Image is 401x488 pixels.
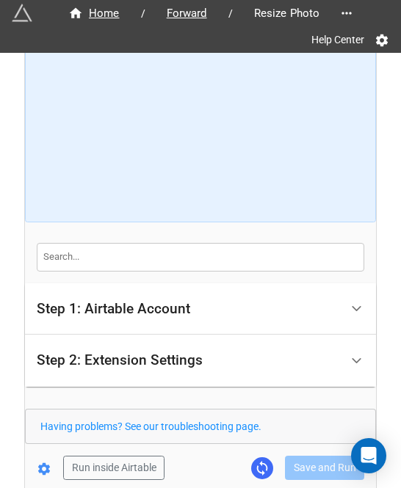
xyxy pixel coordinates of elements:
[53,4,135,22] a: Home
[40,420,261,432] a: Having problems? See our troubleshooting page.
[141,6,145,21] li: /
[37,302,190,316] div: Step 1: Airtable Account
[25,283,376,335] div: Step 1: Airtable Account
[37,353,203,368] div: Step 2: Extension Settings
[63,456,165,481] button: Run inside Airtable
[12,3,32,23] img: miniextensions-icon.73ae0678.png
[351,438,386,473] div: Open Intercom Messenger
[285,456,364,481] button: Save and Run
[25,335,376,387] div: Step 2: Extension Settings
[228,6,233,21] li: /
[158,5,216,22] span: Forward
[53,4,335,22] nav: breadcrumb
[151,4,223,22] a: Forward
[245,5,329,22] span: Resize Photo
[37,243,364,271] input: Search...
[301,26,375,53] a: Help Center
[68,5,120,22] div: Home
[39,41,363,210] iframe: How to Resize Images on Airtable in Bulk!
